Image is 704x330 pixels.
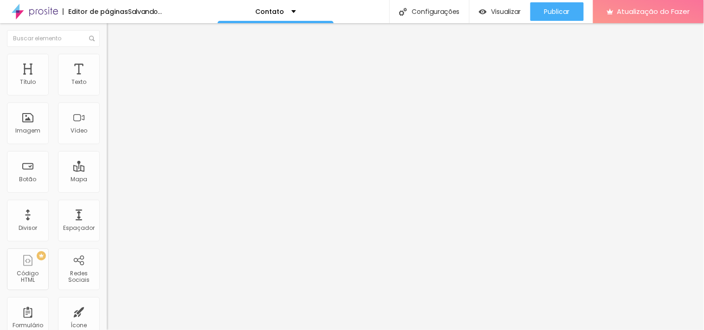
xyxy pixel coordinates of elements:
[71,175,87,183] font: Mapa
[13,321,43,329] font: Formulário
[479,8,487,16] img: view-1.svg
[412,7,460,16] font: Configurações
[20,78,36,86] font: Título
[491,7,521,16] font: Visualizar
[128,8,162,15] div: Salvando...
[530,2,584,21] button: Publicar
[7,30,100,47] input: Buscar elemento
[71,321,87,329] font: Ícone
[107,23,704,330] iframe: Editor
[544,7,570,16] font: Publicar
[71,78,86,86] font: Texto
[89,36,95,41] img: Ícone
[19,224,37,232] font: Divisor
[470,2,530,21] button: Visualizar
[17,269,39,284] font: Código HTML
[71,127,87,134] font: Vídeo
[68,7,128,16] font: Editor de páginas
[617,6,690,16] font: Atualização do Fazer
[15,127,40,134] font: Imagem
[19,175,37,183] font: Botão
[63,224,95,232] font: Espaçador
[399,8,407,16] img: Ícone
[256,7,284,16] font: Contato
[68,269,90,284] font: Redes Sociais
